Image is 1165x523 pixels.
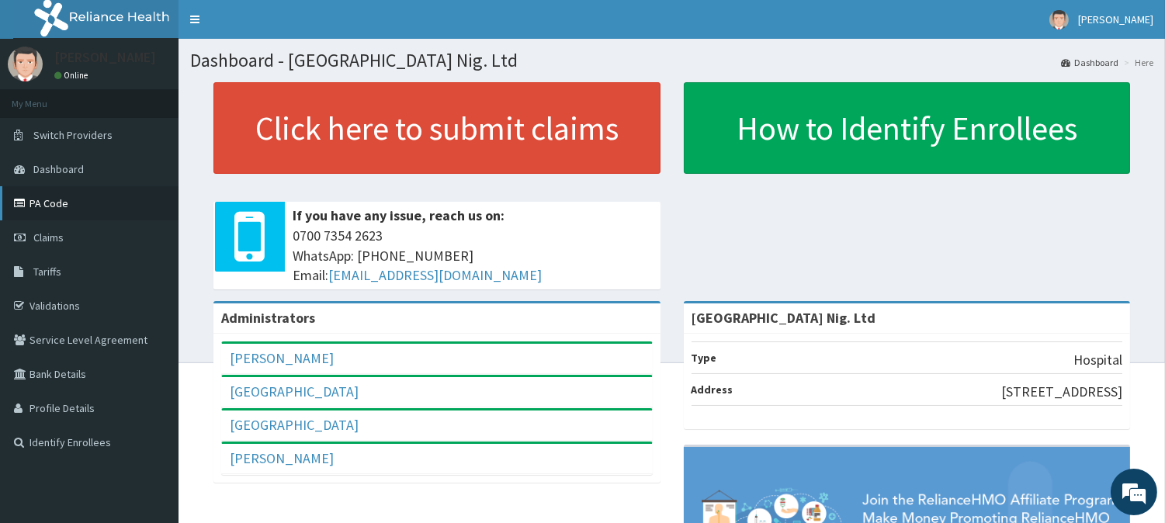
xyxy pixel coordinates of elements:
h1: Dashboard - [GEOGRAPHIC_DATA] Nig. Ltd [190,50,1153,71]
strong: [GEOGRAPHIC_DATA] Nig. Ltd [692,309,876,327]
img: User Image [1049,10,1069,29]
span: [PERSON_NAME] [1078,12,1153,26]
a: How to Identify Enrollees [684,82,1131,174]
b: Address [692,383,733,397]
b: Type [692,351,717,365]
a: [PERSON_NAME] [230,349,334,367]
span: Dashboard [33,162,84,176]
b: If you have any issue, reach us on: [293,206,504,224]
a: Click here to submit claims [213,82,661,174]
p: [PERSON_NAME] [54,50,156,64]
span: Claims [33,230,64,244]
span: Switch Providers [33,128,113,142]
li: Here [1120,56,1153,69]
img: User Image [8,47,43,81]
span: Tariffs [33,265,61,279]
a: Online [54,70,92,81]
p: [STREET_ADDRESS] [1001,382,1122,402]
a: [GEOGRAPHIC_DATA] [230,383,359,400]
b: Administrators [221,309,315,327]
a: [GEOGRAPHIC_DATA] [230,416,359,434]
a: [EMAIL_ADDRESS][DOMAIN_NAME] [328,266,542,284]
span: 0700 7354 2623 WhatsApp: [PHONE_NUMBER] Email: [293,226,653,286]
p: Hospital [1073,350,1122,370]
a: [PERSON_NAME] [230,449,334,467]
a: Dashboard [1061,56,1118,69]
